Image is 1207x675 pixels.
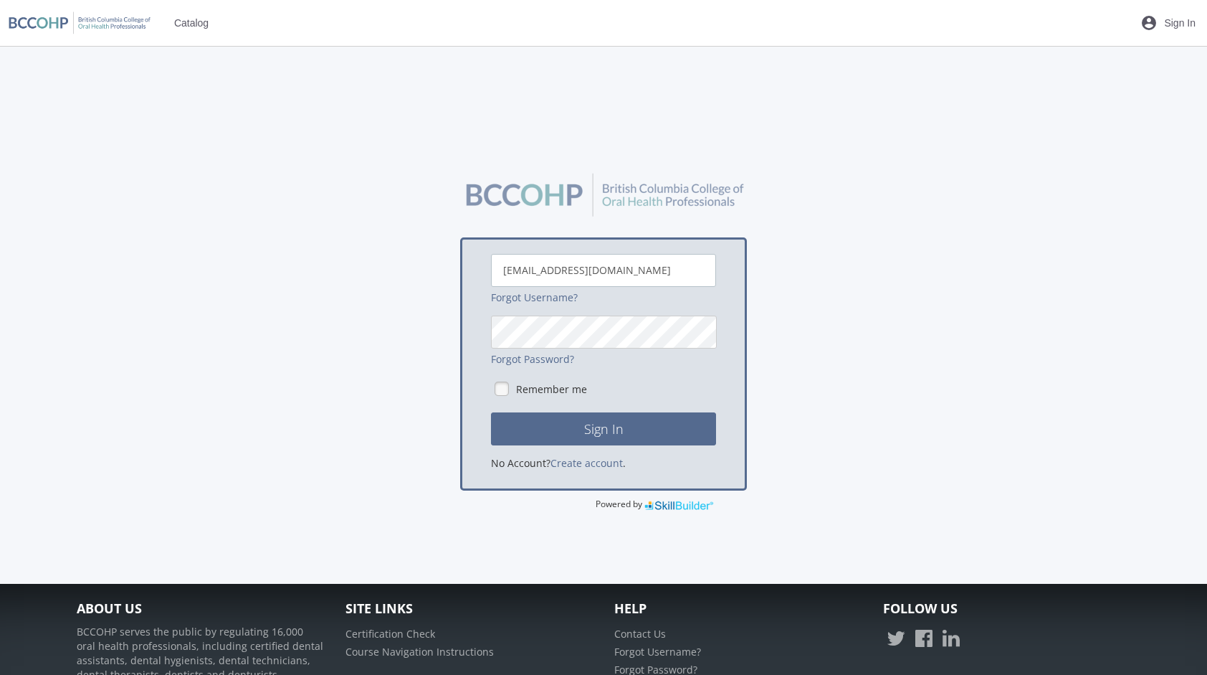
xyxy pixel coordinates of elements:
[516,382,587,397] label: Remember me
[491,456,626,470] span: No Account? .
[596,498,642,510] span: Powered by
[491,412,716,445] button: Sign In
[614,602,862,616] h4: Help
[550,456,623,470] a: Create account
[491,254,716,287] input: Username
[614,645,701,659] a: Forgot Username?
[491,291,578,304] a: Forgot Username?
[883,602,1130,616] h4: Follow Us
[77,602,324,616] h4: About Us
[1140,14,1158,32] mat-icon: account_circle
[491,352,574,366] a: Forgot Password?
[345,602,593,616] h4: Site Links
[345,627,435,641] a: Certification Check
[614,627,666,641] a: Contact Us
[644,498,715,512] img: SkillBuilder
[1164,10,1196,36] span: Sign In
[345,645,494,659] a: Course Navigation Instructions
[174,10,209,36] span: Catalog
